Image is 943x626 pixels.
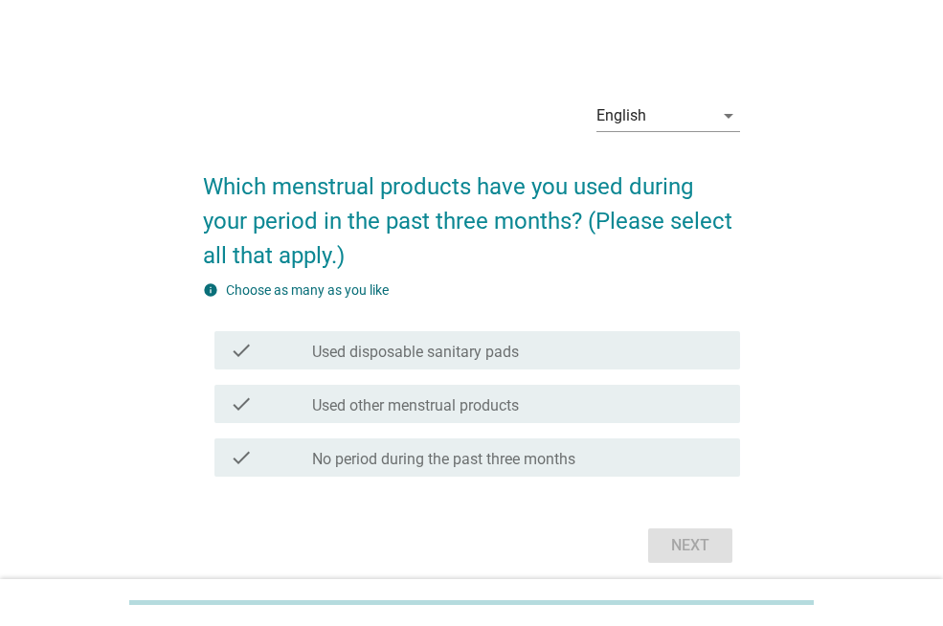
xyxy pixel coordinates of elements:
[203,282,218,298] i: info
[717,104,740,127] i: arrow_drop_down
[230,339,253,362] i: check
[312,450,575,469] label: No period during the past three months
[312,343,519,362] label: Used disposable sanitary pads
[230,446,253,469] i: check
[596,107,646,124] div: English
[203,150,740,273] h2: Which menstrual products have you used during your period in the past three months? (Please selec...
[312,396,519,415] label: Used other menstrual products
[230,392,253,415] i: check
[226,282,389,298] label: Choose as many as you like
